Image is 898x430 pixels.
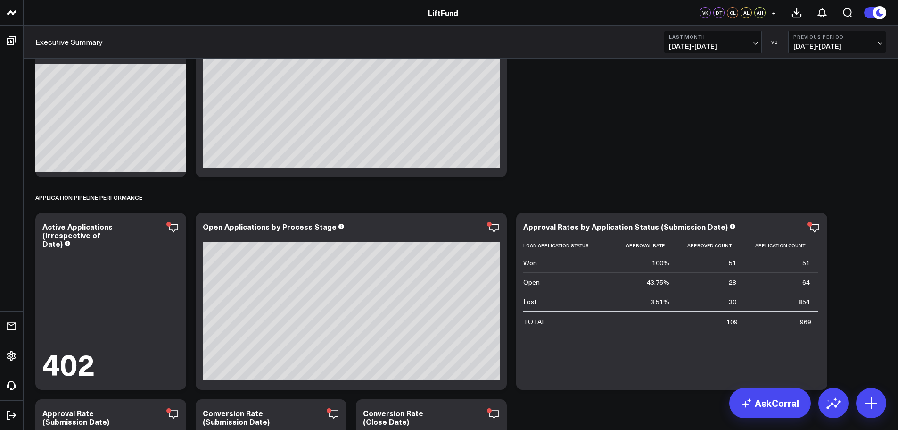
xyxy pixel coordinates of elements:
[772,9,776,16] span: +
[42,349,95,378] div: 402
[713,7,725,18] div: DT
[793,42,881,50] span: [DATE] - [DATE]
[802,258,810,268] div: 51
[729,388,811,418] a: AskCorral
[669,42,757,50] span: [DATE] - [DATE]
[678,238,745,253] th: Approved Count
[618,238,678,253] th: Approval Rate
[651,297,669,306] div: 3.51%
[203,408,270,427] div: Conversion Rate (Submission Date)
[664,31,762,53] button: Last Month[DATE]-[DATE]
[754,7,766,18] div: AH
[35,186,142,208] div: Application Pipeline Performance
[788,31,886,53] button: Previous Period[DATE]-[DATE]
[523,238,618,253] th: Loan Application Status
[741,7,752,18] div: AL
[729,278,736,287] div: 28
[727,7,738,18] div: CL
[363,408,423,427] div: Conversion Rate (Close Date)
[799,297,810,306] div: 854
[802,278,810,287] div: 64
[700,7,711,18] div: VK
[35,37,103,47] a: Executive Summary
[768,7,779,18] button: +
[652,258,669,268] div: 100%
[647,278,669,287] div: 43.75%
[203,221,337,232] div: Open Applications by Process Stage
[523,297,536,306] div: Lost
[523,258,537,268] div: Won
[428,8,458,18] a: LiftFund
[669,34,757,40] b: Last Month
[729,258,736,268] div: 51
[42,408,109,427] div: Approval Rate (Submission Date)
[800,317,811,327] div: 969
[42,221,113,249] div: Active Applications (Irrespective of Date)
[523,278,540,287] div: Open
[523,221,728,232] div: Approval Rates by Application Status (Submission Date)
[793,34,881,40] b: Previous Period
[523,317,545,327] div: TOTAL
[745,238,818,253] th: Application Count
[766,39,783,45] div: VS
[729,297,736,306] div: 30
[726,317,738,327] div: 109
